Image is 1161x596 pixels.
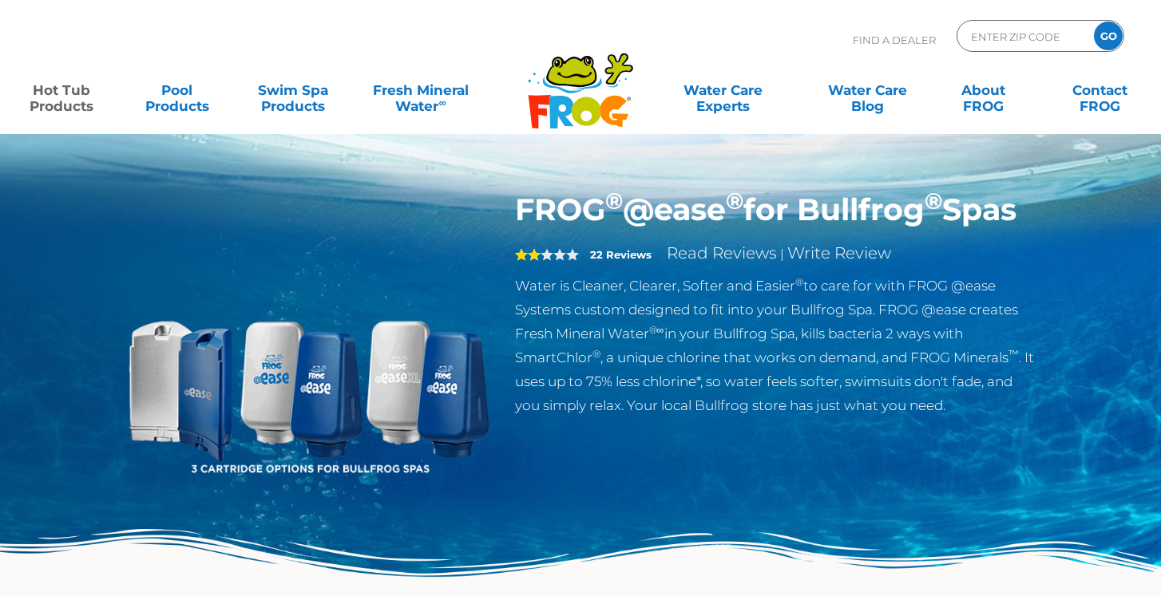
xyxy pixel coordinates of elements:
[938,74,1028,106] a: AboutFROG
[16,74,106,106] a: Hot TubProducts
[248,74,339,106] a: Swim SpaProducts
[605,187,623,215] sup: ®
[515,248,541,261] span: 2
[590,248,652,261] strong: 22 Reviews
[1008,348,1019,360] sup: ™
[364,74,477,106] a: Fresh MineralWater∞
[853,20,936,60] p: Find A Dealer
[726,187,743,215] sup: ®
[592,348,600,360] sup: ®
[650,74,797,106] a: Water CareExperts
[438,97,446,109] sup: ∞
[519,32,642,129] img: Frog Products Logo
[515,274,1036,417] p: Water is Cleaner, Clearer, Softer and Easier to care for with FROG @ease Systems custom designed ...
[925,187,942,215] sup: ®
[649,324,664,336] sup: ®∞
[132,74,222,106] a: PoolProducts
[822,74,913,106] a: Water CareBlog
[795,276,803,288] sup: ®
[1055,74,1145,106] a: ContactFROG
[667,243,777,262] a: Read Reviews
[780,247,784,262] span: |
[125,191,491,557] img: bullfrog-product-hero.png
[787,243,891,262] a: Write Review
[515,191,1036,228] h1: FROG @ease for Bullfrog Spas
[1094,22,1123,50] input: GO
